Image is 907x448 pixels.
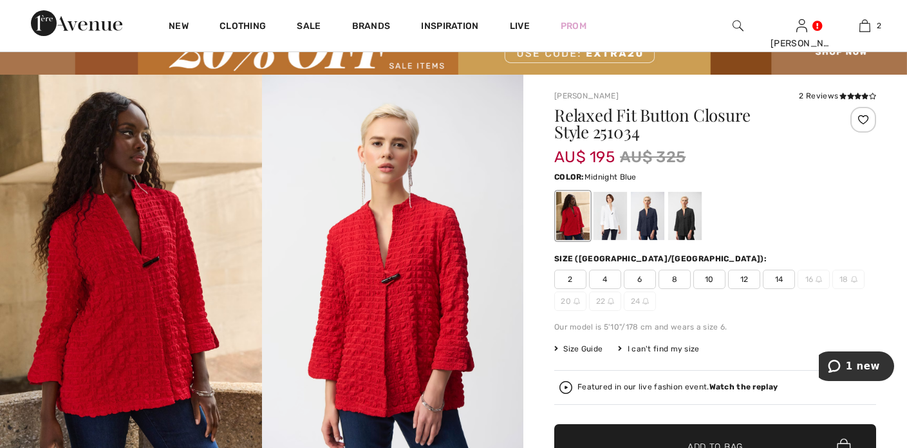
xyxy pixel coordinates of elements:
iframe: Opens a widget where you can chat to one of our agents [819,351,894,384]
span: AU$ 325 [620,145,686,169]
span: 18 [832,270,865,289]
div: Featured in our live fashion event. [577,383,778,391]
img: Watch the replay [559,381,572,394]
a: Live [510,19,530,33]
span: 22 [589,292,621,311]
span: 2 [554,270,586,289]
span: 12 [728,270,760,289]
a: Brands [352,21,391,34]
a: Sale [297,21,321,34]
img: ring-m.svg [816,276,822,283]
img: ring-m.svg [608,298,614,304]
span: 20 [554,292,586,311]
span: Midnight Blue [584,173,637,182]
span: Inspiration [421,21,478,34]
span: 2 [877,20,881,32]
a: Clothing [220,21,266,34]
a: Sign In [796,19,807,32]
div: Black [668,192,702,240]
div: Size ([GEOGRAPHIC_DATA]/[GEOGRAPHIC_DATA]): [554,253,769,265]
h1: Relaxed Fit Button Closure Style 251034 [554,107,823,140]
span: 24 [624,292,656,311]
a: New [169,21,189,34]
div: Radiant red [556,192,590,240]
a: Prom [561,19,586,33]
div: I can't find my size [618,343,699,355]
span: 6 [624,270,656,289]
span: AU$ 195 [554,135,615,166]
div: Vanilla 30 [594,192,627,240]
a: 2 [834,18,896,33]
img: ring-m.svg [642,298,649,304]
span: 14 [763,270,795,289]
span: 8 [659,270,691,289]
span: 10 [693,270,725,289]
div: Midnight Blue [631,192,664,240]
div: [PERSON_NAME] [771,37,833,50]
div: Our model is 5'10"/178 cm and wears a size 6. [554,321,876,333]
img: search the website [733,18,743,33]
div: 2 Reviews [799,90,876,102]
span: Size Guide [554,343,603,355]
span: 16 [798,270,830,289]
img: 1ère Avenue [31,10,122,36]
img: ring-m.svg [851,276,857,283]
img: ring-m.svg [574,298,580,304]
a: [PERSON_NAME] [554,91,619,100]
strong: Watch the replay [709,382,778,391]
img: My Info [796,18,807,33]
span: 4 [589,270,621,289]
span: Color: [554,173,584,182]
img: My Bag [859,18,870,33]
